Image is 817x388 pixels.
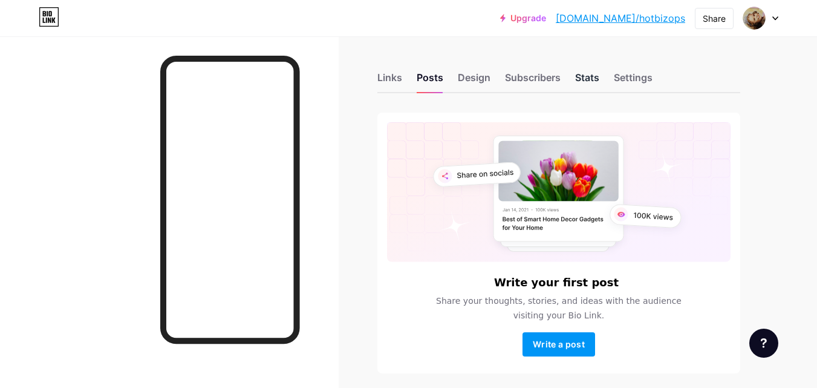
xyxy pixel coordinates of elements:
a: [DOMAIN_NAME]/hotbizops [556,11,685,25]
div: Posts [417,70,443,92]
div: Subscribers [505,70,561,92]
div: Share [703,12,726,25]
div: Settings [614,70,653,92]
img: hotbizops [743,7,766,30]
span: Write a post [533,339,585,349]
div: Stats [575,70,599,92]
button: Write a post [522,332,595,357]
div: Design [458,70,490,92]
div: Links [377,70,402,92]
a: Upgrade [500,13,546,23]
h6: Write your first post [494,277,619,289]
span: Share your thoughts, stories, and ideas with the audience visiting your Bio Link. [422,294,696,323]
